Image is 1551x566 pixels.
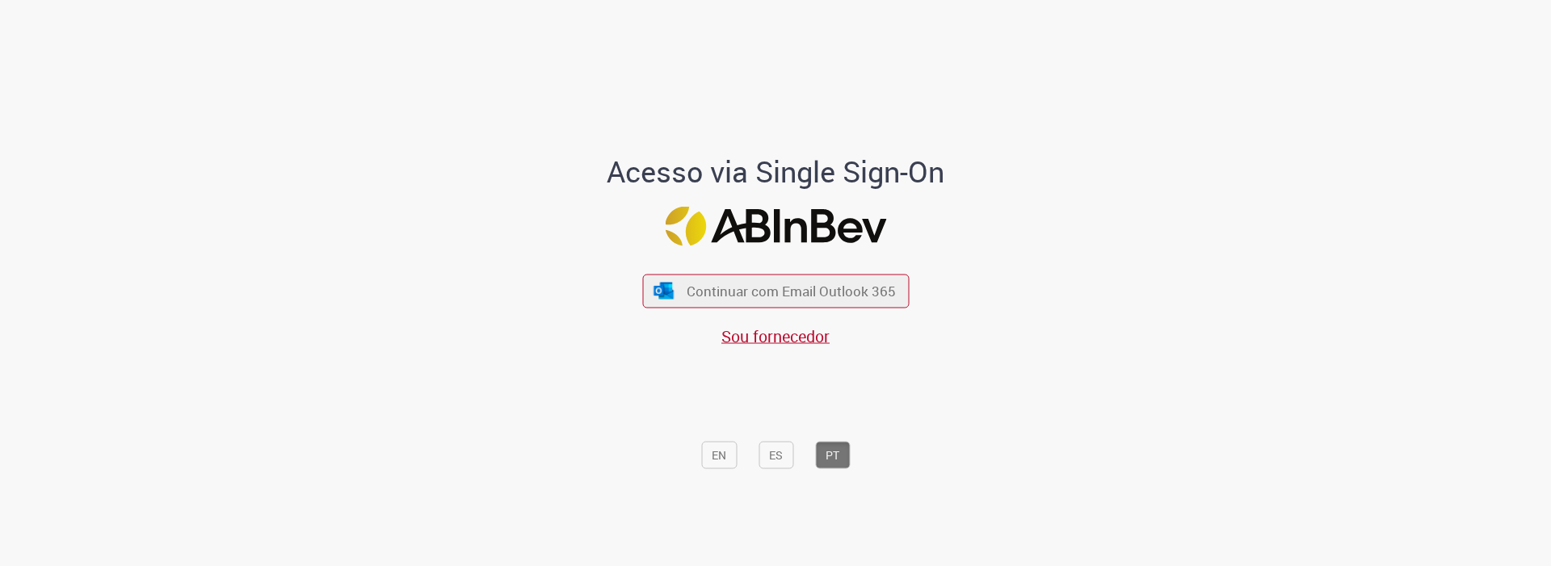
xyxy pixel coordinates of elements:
[815,441,850,468] button: PT
[552,155,1000,187] h1: Acesso via Single Sign-On
[665,207,886,246] img: Logo ABInBev
[653,282,675,299] img: ícone Azure/Microsoft 360
[701,441,737,468] button: EN
[642,275,909,308] button: ícone Azure/Microsoft 360 Continuar com Email Outlook 365
[687,282,896,300] span: Continuar com Email Outlook 365
[721,325,830,346] a: Sou fornecedor
[759,441,793,468] button: ES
